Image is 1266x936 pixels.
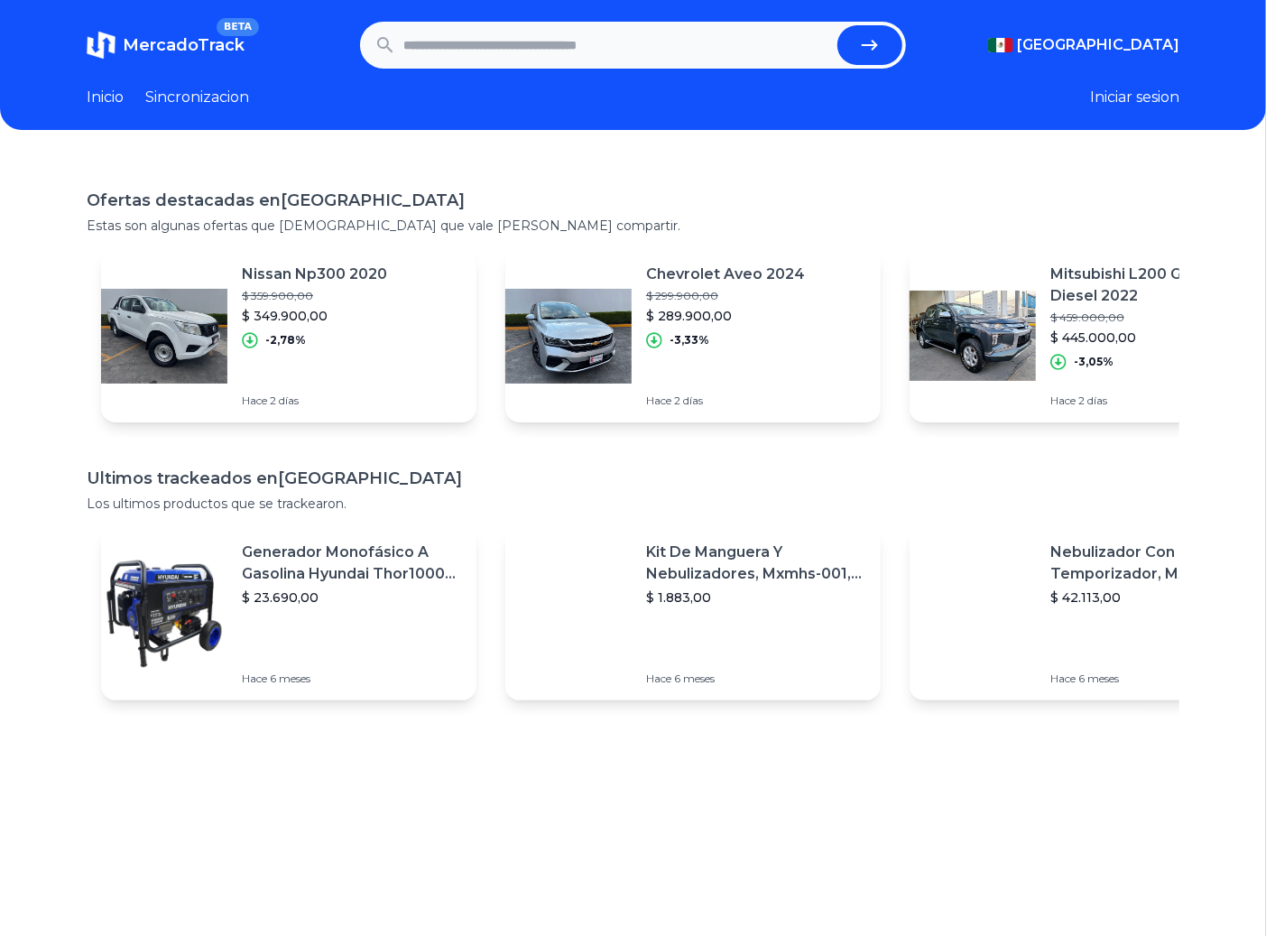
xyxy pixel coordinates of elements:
[242,264,387,285] p: Nissan Np300 2020
[101,527,476,700] a: Featured imageGenerador Monofásico A Gasolina Hyundai Thor10000 P 11.5 Kw$ 23.690,00Hace 6 meses
[242,542,462,585] p: Generador Monofásico A Gasolina Hyundai Thor10000 P 11.5 Kw
[217,18,259,36] span: BETA
[646,394,805,408] p: Hace 2 días
[265,333,306,348] p: -2,78%
[87,87,124,108] a: Inicio
[910,551,1036,677] img: Featured image
[87,31,245,60] a: MercadoTrackBETA
[505,273,632,399] img: Featured image
[87,31,116,60] img: MercadoTrack
[646,307,805,325] p: $ 289.900,00
[145,87,249,108] a: Sincronizacion
[505,527,881,700] a: Featured imageKit De Manguera Y Nebulizadores, Mxmhs-001, 6m, 6 Tees, 8 Bo$ 1.883,00Hace 6 meses
[1074,355,1114,369] p: -3,05%
[646,542,866,585] p: Kit De Manguera Y Nebulizadores, Mxmhs-001, 6m, 6 Tees, 8 Bo
[123,35,245,55] span: MercadoTrack
[910,273,1036,399] img: Featured image
[646,289,805,303] p: $ 299.900,00
[646,264,805,285] p: Chevrolet Aveo 2024
[87,188,1179,213] h1: Ofertas destacadas en [GEOGRAPHIC_DATA]
[87,217,1179,235] p: Estas son algunas ofertas que [DEMOGRAPHIC_DATA] que vale [PERSON_NAME] compartir.
[101,273,227,399] img: Featured image
[670,333,709,348] p: -3,33%
[646,588,866,607] p: $ 1.883,00
[988,34,1179,56] button: [GEOGRAPHIC_DATA]
[242,394,387,408] p: Hace 2 días
[646,672,866,686] p: Hace 6 meses
[87,466,1179,491] h1: Ultimos trackeados en [GEOGRAPHIC_DATA]
[242,307,387,325] p: $ 349.900,00
[505,249,881,422] a: Featured imageChevrolet Aveo 2024$ 299.900,00$ 289.900,00-3,33%Hace 2 días
[1017,34,1179,56] span: [GEOGRAPHIC_DATA]
[242,289,387,303] p: $ 359.900,00
[988,38,1013,52] img: Mexico
[242,672,462,686] p: Hace 6 meses
[505,551,632,677] img: Featured image
[101,249,476,422] a: Featured imageNissan Np300 2020$ 359.900,00$ 349.900,00-2,78%Hace 2 días
[101,551,227,677] img: Featured image
[1090,87,1179,108] button: Iniciar sesion
[242,588,462,607] p: $ 23.690,00
[87,495,1179,513] p: Los ultimos productos que se trackearon.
